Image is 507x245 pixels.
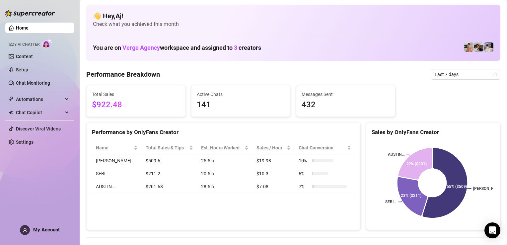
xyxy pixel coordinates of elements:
[142,180,197,193] td: $201.68
[93,21,494,28] span: Check what you achieved this month
[253,167,295,180] td: $10.3
[93,44,261,51] h1: You are on workspace and assigned to creators
[493,72,497,76] span: calendar
[256,144,285,151] span: Sales / Hour
[234,44,237,51] span: 3
[16,139,34,145] a: Settings
[5,10,55,17] img: logo-BBDzfeDw.svg
[92,180,142,193] td: AUSTIN…
[92,128,355,137] div: Performance by OnlyFans Creator
[146,144,187,151] span: Total Sales & Tips
[474,42,483,52] img: Logan Blake
[16,67,28,72] a: Setup
[92,99,180,111] span: $922.48
[92,141,142,154] th: Name
[388,152,404,157] text: AUSTIN…
[473,186,507,191] text: [PERSON_NAME]…
[93,11,494,21] h4: 👋 Hey, Aj !
[42,39,52,48] img: AI Chatter
[299,170,309,177] span: 6 %
[9,97,14,102] span: thunderbolt
[9,41,39,48] span: Izzy AI Chatter
[9,110,13,115] img: Chat Copilot
[16,54,33,59] a: Content
[253,180,295,193] td: $7.08
[92,167,142,180] td: SEBI…
[197,154,253,167] td: 25.5 h
[142,154,197,167] td: $509.6
[16,94,63,105] span: Automations
[299,183,309,190] span: 7 %
[435,69,496,79] span: Last 7 days
[16,107,63,118] span: Chat Copilot
[295,141,355,154] th: Chat Conversion
[86,70,160,79] h4: Performance Breakdown
[201,144,244,151] div: Est. Hours Worked
[16,25,29,31] a: Home
[253,154,295,167] td: $19.98
[197,180,253,193] td: 28.5 h
[92,154,142,167] td: [PERSON_NAME]…
[122,44,160,51] span: Verge Agency
[92,91,180,98] span: Total Sales
[372,128,495,137] div: Sales by OnlyFans Creator
[96,144,132,151] span: Name
[197,167,253,180] td: 20.5 h
[484,42,493,52] img: SEBI
[464,42,473,52] img: AUSTIN
[16,126,61,131] a: Discover Viral Videos
[302,99,390,111] span: 432
[142,167,197,180] td: $211.2
[484,222,500,238] div: Open Intercom Messenger
[253,141,295,154] th: Sales / Hour
[385,200,396,204] text: SEBI…
[142,141,197,154] th: Total Sales & Tips
[302,91,390,98] span: Messages Sent
[299,144,346,151] span: Chat Conversion
[197,91,285,98] span: Active Chats
[16,80,50,86] a: Chat Monitoring
[33,227,60,233] span: My Account
[197,99,285,111] span: 141
[23,228,28,233] span: user
[299,157,309,164] span: 10 %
